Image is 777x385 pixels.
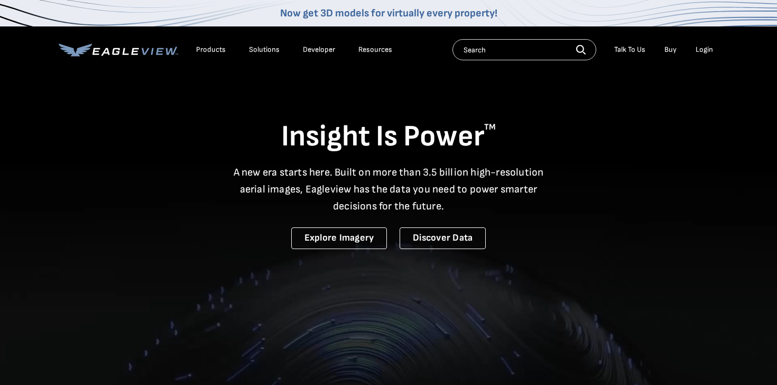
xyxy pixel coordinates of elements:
div: Resources [358,45,392,54]
p: A new era starts here. Built on more than 3.5 billion high-resolution aerial images, Eagleview ha... [227,164,550,215]
sup: TM [484,122,496,132]
input: Search [452,39,596,60]
a: Now get 3D models for virtually every property! [280,7,497,20]
div: Products [196,45,226,54]
div: Talk To Us [614,45,645,54]
div: Solutions [249,45,280,54]
a: Buy [664,45,677,54]
a: Explore Imagery [291,227,387,249]
h1: Insight Is Power [59,118,718,155]
a: Developer [303,45,335,54]
div: Login [696,45,713,54]
a: Discover Data [400,227,486,249]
